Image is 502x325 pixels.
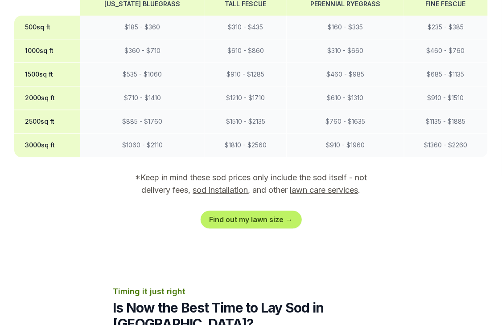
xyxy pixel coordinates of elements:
[290,185,358,195] a: lawn care services
[80,110,205,134] td: $ 885 - $ 1760
[14,134,80,157] th: 3000 sq ft
[201,211,302,228] a: Find out my lawn size →
[14,16,80,39] th: 500 sq ft
[287,63,404,86] td: $ 460 - $ 985
[14,39,80,63] th: 1000 sq ft
[205,63,287,86] td: $ 910 - $ 1285
[80,63,205,86] td: $ 535 - $ 1060
[205,39,287,63] td: $ 610 - $ 860
[205,134,287,157] td: $ 1810 - $ 2560
[205,16,287,39] td: $ 310 - $ 435
[14,110,80,134] th: 2500 sq ft
[287,16,404,39] td: $ 160 - $ 335
[404,110,487,134] td: $ 1135 - $ 1885
[80,134,205,157] td: $ 1060 - $ 2110
[404,39,487,63] td: $ 460 - $ 760
[205,86,287,110] td: $ 1210 - $ 1710
[123,171,379,196] p: *Keep in mind these sod prices only include the sod itself - not delivery fees, , and other .
[80,39,205,63] td: $ 360 - $ 710
[14,86,80,110] th: 2000 sq ft
[80,16,205,39] td: $ 185 - $ 360
[287,86,404,110] td: $ 610 - $ 1310
[14,63,80,86] th: 1500 sq ft
[205,110,287,134] td: $ 1510 - $ 2135
[404,63,487,86] td: $ 685 - $ 1135
[404,134,487,157] td: $ 1360 - $ 2260
[404,86,487,110] td: $ 910 - $ 1510
[404,16,487,39] td: $ 235 - $ 385
[193,185,248,195] a: sod installation
[287,134,404,157] td: $ 910 - $ 1960
[287,110,404,134] td: $ 760 - $ 1635
[80,86,205,110] td: $ 710 - $ 1410
[113,285,389,298] p: Timing it just right
[287,39,404,63] td: $ 310 - $ 660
